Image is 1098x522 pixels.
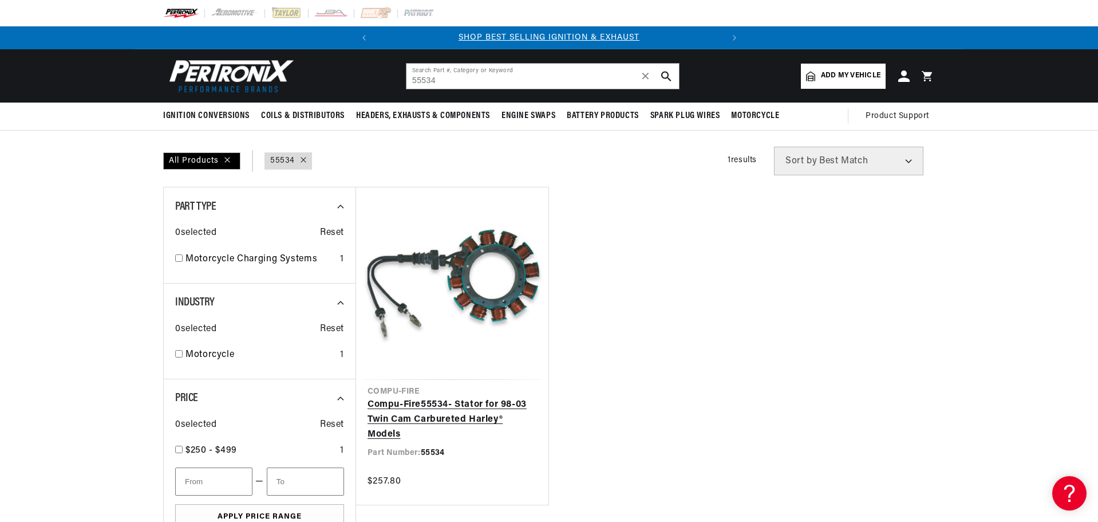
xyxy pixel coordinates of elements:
[261,110,345,122] span: Coils & Distributors
[650,110,720,122] span: Spark Plug Wires
[340,443,344,458] div: 1
[175,297,215,308] span: Industry
[406,64,679,89] input: Search Part #, Category or Keyword
[320,322,344,337] span: Reset
[340,252,344,267] div: 1
[320,418,344,433] span: Reset
[185,252,335,267] a: Motorcycle Charging Systems
[163,152,240,170] div: All Products
[255,103,350,129] summary: Coils & Distributors
[135,26,963,49] slideshow-component: Translation missing: en.sections.announcements.announcement_bar
[728,156,757,164] span: 1 results
[821,70,880,81] span: Add my vehicle
[163,56,295,96] img: Pertronix
[496,103,561,129] summary: Engine Swaps
[774,147,923,175] select: Sort by
[255,474,264,489] span: —
[175,418,216,433] span: 0 selected
[866,110,929,123] span: Product Support
[175,226,216,241] span: 0 selected
[270,155,295,167] a: 55534
[561,103,645,129] summary: Battery Products
[731,110,779,122] span: Motorcycle
[866,103,935,130] summary: Product Support
[350,103,496,129] summary: Headers, Exhausts & Components
[353,26,376,49] button: Translation missing: en.sections.announcements.previous_announcement
[185,348,335,363] a: Motorcycle
[163,103,255,129] summary: Ignition Conversions
[459,33,639,42] a: SHOP BEST SELLING IGNITION & EXHAUST
[175,322,216,337] span: 0 selected
[175,468,252,496] input: From
[185,446,237,455] span: $250 - $499
[645,103,726,129] summary: Spark Plug Wires
[163,110,250,122] span: Ignition Conversions
[376,32,723,44] div: 1 of 2
[723,26,746,49] button: Translation missing: en.sections.announcements.next_announcement
[501,110,555,122] span: Engine Swaps
[267,468,344,496] input: To
[725,103,785,129] summary: Motorcycle
[785,156,817,166] span: Sort by
[175,201,216,213] span: Part Type
[567,110,639,122] span: Battery Products
[654,64,679,89] button: search button
[175,393,198,404] span: Price
[340,348,344,363] div: 1
[801,64,886,89] a: Add my vehicle
[376,32,723,44] div: Announcement
[356,110,490,122] span: Headers, Exhausts & Components
[320,226,344,241] span: Reset
[368,398,537,442] a: Compu-Fire55534- Stator for 98-03 Twin Cam Carbureted Harley® Models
